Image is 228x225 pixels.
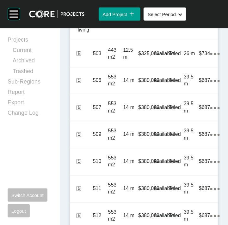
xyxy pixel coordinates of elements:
a: Export [8,99,52,109]
span: Add Project [102,12,127,17]
p: 39.5 m [184,74,199,88]
p: 39.5 m [184,128,199,142]
p: Available [153,212,174,219]
p: 5 [78,131,93,138]
p: 14 m [123,212,139,219]
p: 553 m2 [108,74,123,88]
p: 39.5 m [184,209,199,223]
p: Available [153,131,174,138]
p: 510 [93,158,108,165]
p: 26 m [184,50,199,57]
p: 5 [78,158,93,165]
span: Switch Account [11,193,44,198]
p: 443 m2 [108,47,123,61]
p: 14 m [123,77,139,84]
p: 553 m2 [108,209,123,223]
p: 14 m [123,185,139,192]
span: Logout [11,208,26,214]
p: Available [153,185,174,192]
p: 39.5 m [184,155,199,169]
p: $687 [199,185,210,192]
p: 509 [93,131,108,138]
p: $380,000 [139,212,160,219]
p: Available [153,50,174,57]
p: 5 [78,185,93,192]
a: Report [8,88,52,99]
p: Titled [169,77,184,84]
a: Trashed [13,67,52,78]
p: Titled [169,185,184,192]
img: core-logo-dark.3138cae2.png [29,10,84,18]
button: Logout [8,204,30,217]
span: Select Period [148,12,176,17]
p: Titled [169,212,184,219]
p: 553 m2 [108,101,123,115]
p: Available [153,158,174,165]
a: Projects [8,36,52,46]
p: 5 [78,77,93,84]
p: Titled [169,131,184,138]
p: 553 m2 [108,182,123,196]
button: Add Project [99,8,140,21]
p: $734 [199,50,210,57]
p: $687 [199,212,210,219]
p: 14 m [123,104,139,111]
p: 512 [93,212,108,219]
p: 553 m2 [108,155,123,169]
p: $380,000 [139,131,160,138]
p: Titled [169,158,184,165]
p: Titled [169,104,184,111]
p: $380,000 [139,77,160,84]
p: 12.5 m [123,47,139,61]
button: Select Period [144,8,186,21]
p: $380,000 [139,185,160,192]
p: 39.5 m [184,101,199,115]
p: 506 [93,77,108,84]
a: Archived [13,57,52,67]
p: $687 [199,131,210,138]
p: $687 [199,158,210,165]
p: 503 [93,50,108,57]
p: 14 m [123,131,139,138]
a: Sub-Regions [8,78,52,88]
p: 14 m [123,158,139,165]
p: Available [153,77,174,84]
p: 511 [93,185,108,192]
p: $687 [199,104,210,111]
a: Current [13,46,52,57]
p: 5 [78,104,93,111]
p: $687 [199,77,210,84]
p: $380,000 [139,104,160,111]
p: 507 [93,104,108,111]
p: 553 m2 [108,128,123,142]
p: $380,000 [139,158,160,165]
p: 39.5 m [184,182,199,196]
button: Switch Account [8,188,47,202]
p: Available [153,104,174,111]
a: Change Log [8,109,52,119]
p: 5 [78,212,93,219]
p: $325,000 [139,50,160,57]
p: Titled [169,50,184,57]
p: 5 [78,50,93,57]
